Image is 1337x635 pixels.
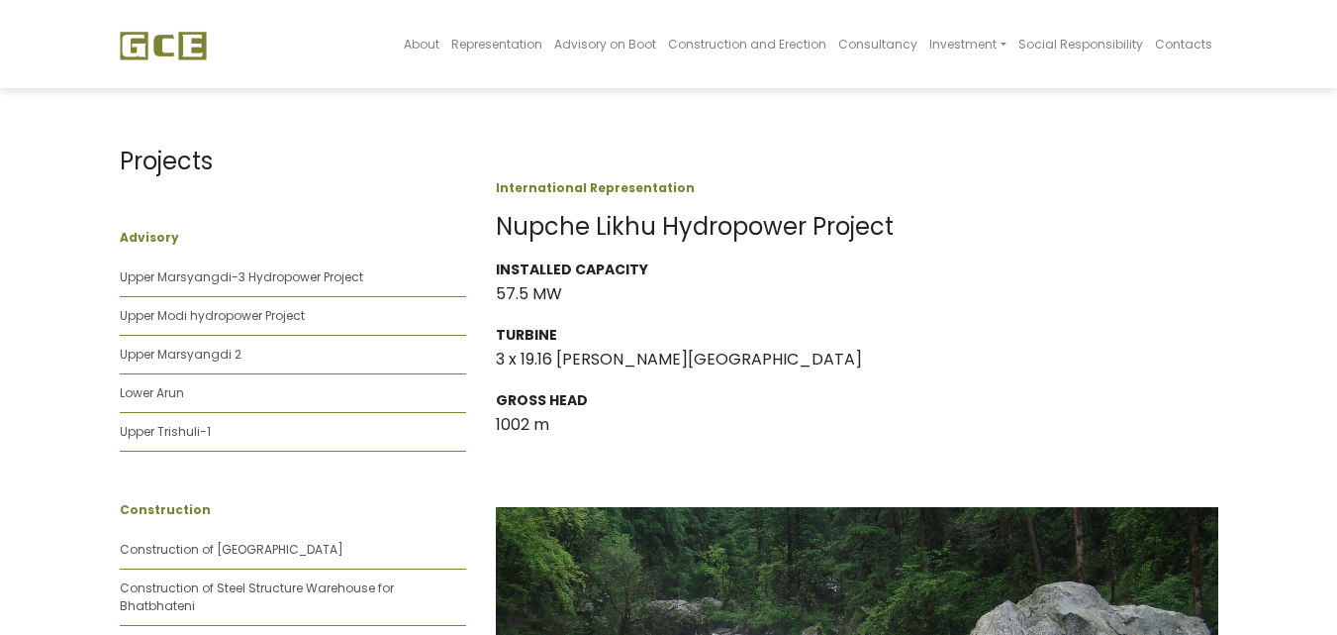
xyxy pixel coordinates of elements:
a: Upper Marsyangdi-3 Hydropower Project [120,268,363,285]
h3: 57.5 MW [496,284,1218,303]
h3: GROSS HEAD [496,392,1218,409]
h3: 3 x 19.16 [PERSON_NAME][GEOGRAPHIC_DATA] [496,350,1218,369]
span: Consultancy [838,36,917,53]
p: Advisory [120,229,466,247]
p: International Representation [496,179,1218,197]
p: Construction [120,501,466,519]
a: Investment [923,6,1011,82]
a: Construction and Erection [662,6,832,82]
a: Advisory on Boot [548,6,662,82]
a: Construction of Steel Structure Warehouse for Bhatbhateni [120,580,394,614]
a: Construction of [GEOGRAPHIC_DATA] [120,541,343,558]
img: GCE Group [120,31,207,60]
span: Construction and Erection [668,36,826,53]
span: Social Responsibility [1018,36,1143,53]
span: Advisory on Boot [554,36,656,53]
span: Representation [451,36,542,53]
a: Lower Arun [120,384,184,401]
a: Upper Trishuli-1 [120,423,211,440]
h1: Nupche Likhu Hydropower Project [496,213,1218,242]
a: Contacts [1149,6,1218,82]
a: Upper Marsyangdi 2 [120,346,241,363]
h3: INSTALLED CAPACITY [496,262,1218,278]
p: Projects [120,144,466,179]
span: Contacts [1155,36,1212,53]
span: About [404,36,439,53]
a: Social Responsibility [1012,6,1149,82]
h3: 1002 m [496,415,1218,434]
a: Upper Modi hydropower Project [120,307,305,324]
a: About [398,6,445,82]
a: Representation [445,6,548,82]
a: Consultancy [832,6,923,82]
h3: TURBINE [496,327,1218,344]
span: Investment [929,36,997,53]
